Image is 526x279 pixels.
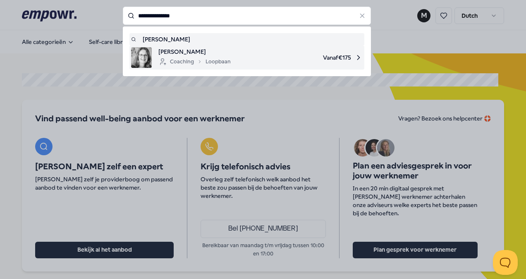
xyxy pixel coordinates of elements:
[131,35,363,44] a: [PERSON_NAME]
[123,7,371,25] input: Search for products, categories or subcategories
[131,47,152,68] img: product image
[158,47,231,56] span: [PERSON_NAME]
[237,47,363,68] span: Vanaf € 175
[493,250,518,275] iframe: Help Scout Beacon - Open
[158,57,231,67] div: Coaching Loopbaan
[131,47,363,68] a: product image[PERSON_NAME]CoachingLoopbaanVanaf€175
